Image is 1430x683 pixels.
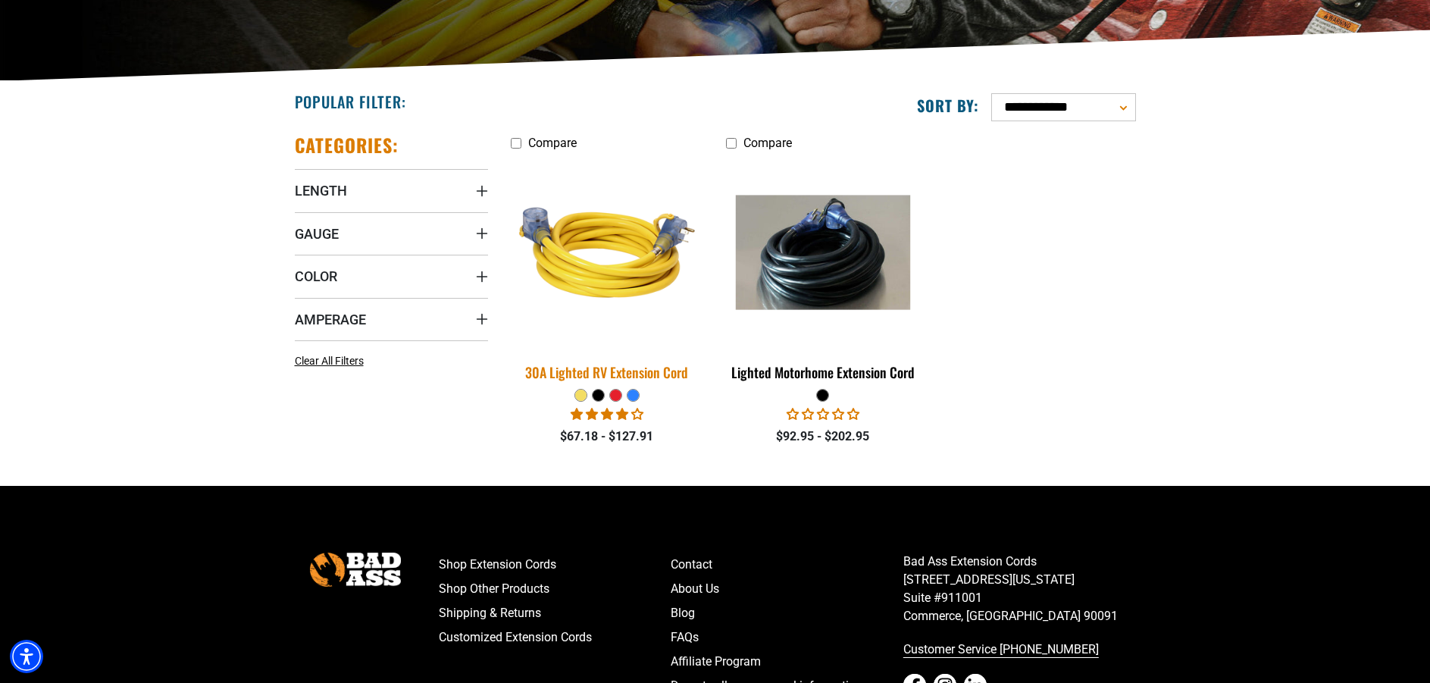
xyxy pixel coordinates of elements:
[295,133,399,157] h2: Categories:
[295,182,347,199] span: Length
[295,212,488,255] summary: Gauge
[571,407,643,421] span: 4.11 stars
[728,196,918,310] img: black
[917,96,979,115] label: Sort by:
[295,255,488,297] summary: Color
[295,92,406,111] h2: Popular Filter:
[726,428,919,446] div: $92.95 - $202.95
[295,268,337,285] span: Color
[439,577,671,601] a: Shop Other Products
[295,169,488,211] summary: Length
[295,353,370,369] a: Clear All Filters
[310,553,401,587] img: Bad Ass Extension Cords
[671,625,903,650] a: FAQs
[295,311,366,328] span: Amperage
[671,553,903,577] a: Contact
[671,577,903,601] a: About Us
[501,155,713,349] img: yellow
[903,638,1136,662] a: call 833-674-1699
[787,407,859,421] span: 0.00 stars
[439,601,671,625] a: Shipping & Returns
[528,136,577,150] span: Compare
[511,428,704,446] div: $67.18 - $127.91
[439,553,671,577] a: Shop Extension Cords
[511,158,704,388] a: yellow 30A Lighted RV Extension Cord
[671,650,903,674] a: Affiliate Program
[439,625,671,650] a: Customized Extension Cords
[295,355,364,367] span: Clear All Filters
[726,158,919,388] a: black Lighted Motorhome Extension Cord
[903,553,1136,625] p: Bad Ass Extension Cords [STREET_ADDRESS][US_STATE] Suite #911001 Commerce, [GEOGRAPHIC_DATA] 90091
[726,365,919,379] div: Lighted Motorhome Extension Cord
[671,601,903,625] a: Blog
[295,225,339,243] span: Gauge
[511,365,704,379] div: 30A Lighted RV Extension Cord
[295,298,488,340] summary: Amperage
[743,136,792,150] span: Compare
[10,640,43,673] div: Accessibility Menu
